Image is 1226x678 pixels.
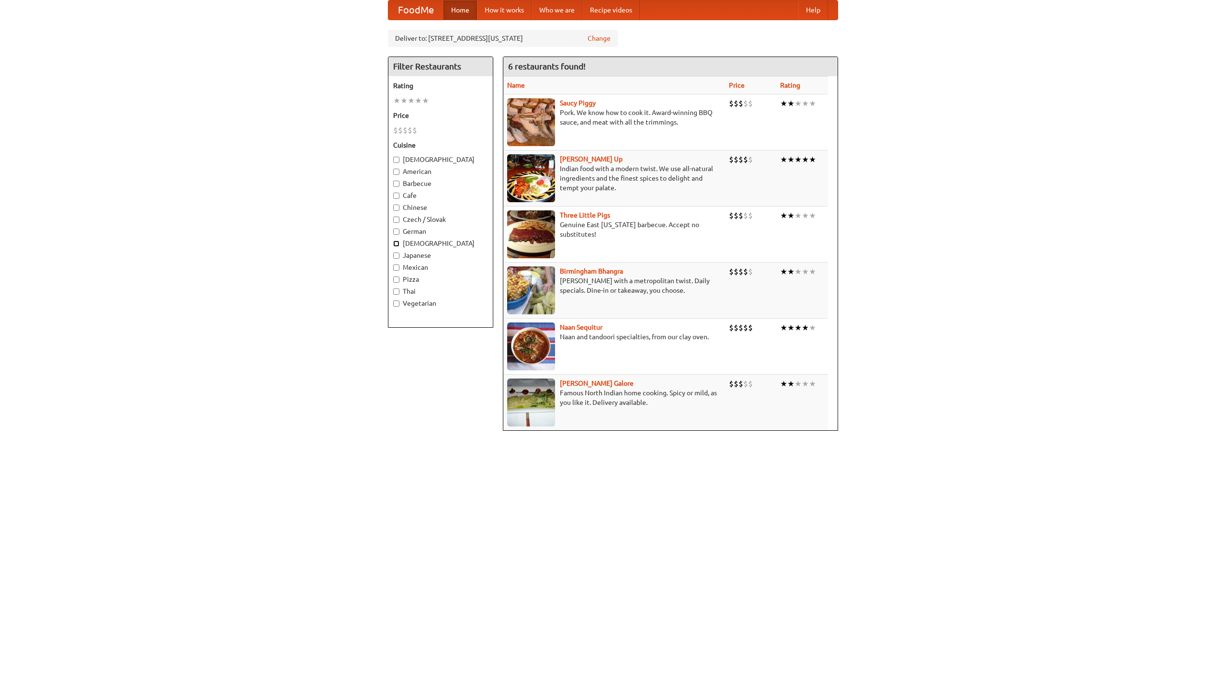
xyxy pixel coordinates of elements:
[802,322,809,333] li: ★
[734,379,738,389] li: $
[743,98,748,109] li: $
[560,211,610,219] a: Three Little Pigs
[393,229,399,235] input: German
[802,379,809,389] li: ★
[393,241,399,247] input: [DEMOGRAPHIC_DATA]
[393,181,399,187] input: Barbecue
[729,379,734,389] li: $
[507,388,721,407] p: Famous North Indian home cooking. Spicy or mild, as you like it. Delivery available.
[393,217,399,223] input: Czech / Slovak
[393,288,399,295] input: Thai
[734,266,738,277] li: $
[787,379,795,389] li: ★
[507,276,721,295] p: [PERSON_NAME] with a metropolitan twist. Daily specials. Dine-in or takeaway, you choose.
[743,379,748,389] li: $
[393,140,488,150] h5: Cuisine
[507,266,555,314] img: bhangra.jpg
[802,266,809,277] li: ★
[507,108,721,127] p: Pork. We know how to cook it. Award-winning BBQ sauce, and meat with all the trimmings.
[795,210,802,221] li: ★
[403,125,408,136] li: $
[400,95,408,106] li: ★
[809,210,816,221] li: ★
[560,323,602,331] a: Naan Sequitur
[738,266,743,277] li: $
[780,379,787,389] li: ★
[802,154,809,165] li: ★
[393,125,398,136] li: $
[507,332,721,342] p: Naan and tandoori specialties, from our clay oven.
[734,154,738,165] li: $
[560,155,623,163] a: [PERSON_NAME] Up
[507,154,555,202] img: curryup.jpg
[388,30,618,47] div: Deliver to: [STREET_ADDRESS][US_STATE]
[809,266,816,277] li: ★
[398,125,403,136] li: $
[477,0,532,20] a: How it works
[748,266,753,277] li: $
[443,0,477,20] a: Home
[393,300,399,307] input: Vegetarian
[729,266,734,277] li: $
[743,322,748,333] li: $
[734,98,738,109] li: $
[408,125,412,136] li: $
[588,34,611,43] a: Change
[388,0,443,20] a: FoodMe
[729,322,734,333] li: $
[412,125,417,136] li: $
[795,266,802,277] li: ★
[729,154,734,165] li: $
[780,98,787,109] li: ★
[532,0,582,20] a: Who we are
[795,98,802,109] li: ★
[809,154,816,165] li: ★
[780,154,787,165] li: ★
[507,98,555,146] img: saucy.jpg
[393,155,488,164] label: [DEMOGRAPHIC_DATA]
[560,267,623,275] a: Birmingham Bhangra
[393,215,488,224] label: Czech / Slovak
[748,154,753,165] li: $
[393,193,399,199] input: Cafe
[729,210,734,221] li: $
[734,322,738,333] li: $
[560,99,596,107] a: Saucy Piggy
[393,227,488,236] label: German
[388,57,493,76] h4: Filter Restaurants
[787,154,795,165] li: ★
[507,164,721,193] p: Indian food with a modern twist. We use all-natural ingredients and the finest spices to delight ...
[408,95,415,106] li: ★
[393,275,488,284] label: Pizza
[748,379,753,389] li: $
[393,169,399,175] input: American
[729,81,745,89] a: Price
[738,154,743,165] li: $
[393,167,488,176] label: American
[507,379,555,426] img: currygalore.jpg
[560,379,634,387] a: [PERSON_NAME] Galore
[738,322,743,333] li: $
[393,253,399,259] input: Japanese
[582,0,640,20] a: Recipe videos
[393,239,488,248] label: [DEMOGRAPHIC_DATA]
[508,62,586,71] ng-pluralize: 6 restaurants found!
[393,205,399,211] input: Chinese
[393,287,488,296] label: Thai
[787,266,795,277] li: ★
[802,98,809,109] li: ★
[393,95,400,106] li: ★
[795,154,802,165] li: ★
[393,81,488,91] h5: Rating
[393,263,488,272] label: Mexican
[393,276,399,283] input: Pizza
[507,210,555,258] img: littlepigs.jpg
[393,251,488,260] label: Japanese
[393,111,488,120] h5: Price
